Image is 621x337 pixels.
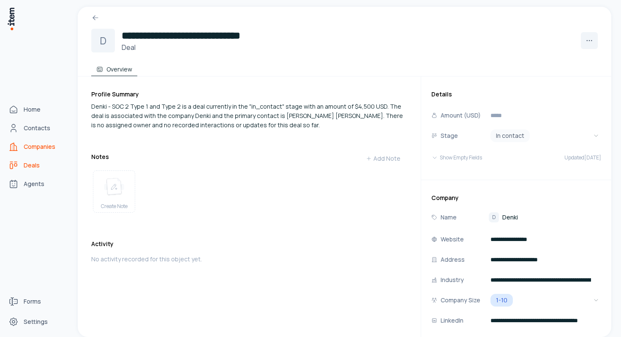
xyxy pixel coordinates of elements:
div: Add Note [366,154,400,163]
button: Add Note [359,150,407,167]
img: Item Brain Logo [7,7,15,31]
h3: Company [431,194,601,202]
span: Updated [DATE] [564,154,601,161]
button: Show Empty Fields [431,149,482,166]
button: More actions [581,32,598,49]
span: Home [24,105,41,114]
p: Address [441,255,465,264]
a: Contacts [5,120,69,137]
a: Forms [5,293,69,310]
span: Agents [24,180,44,188]
p: LinkedIn [441,316,463,325]
a: DDenki [489,212,518,222]
p: Industry [441,275,464,285]
a: Home [5,101,69,118]
span: Create Note [101,203,128,210]
div: D [91,29,115,52]
span: Companies [24,142,55,151]
h3: Deal [122,42,275,52]
span: Contacts [24,124,50,132]
span: Forms [24,297,41,306]
span: Denki [502,213,518,222]
h3: Activity [91,240,114,248]
span: Deals [24,161,40,170]
span: Settings [24,318,48,326]
div: D [489,212,499,222]
p: No activity recorded for this object yet. [91,255,407,263]
p: Stage [441,131,458,140]
a: Settings [5,313,69,330]
button: create noteCreate Note [93,170,135,213]
div: Denki - SOC 2 Type 1 and Type 2 is a deal currently in the "in_contact" stage with an amount of $... [91,102,407,130]
p: Amount (USD) [441,111,481,120]
p: Name [441,213,457,222]
p: Company Size [441,296,480,305]
p: Website [441,235,464,244]
img: create note [104,178,124,196]
a: deals [5,157,69,174]
a: Companies [5,138,69,155]
h3: Profile Summary [91,90,407,99]
a: Agents [5,175,69,192]
h3: Notes [91,153,109,161]
h3: Details [431,90,601,99]
button: Overview [91,59,137,76]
